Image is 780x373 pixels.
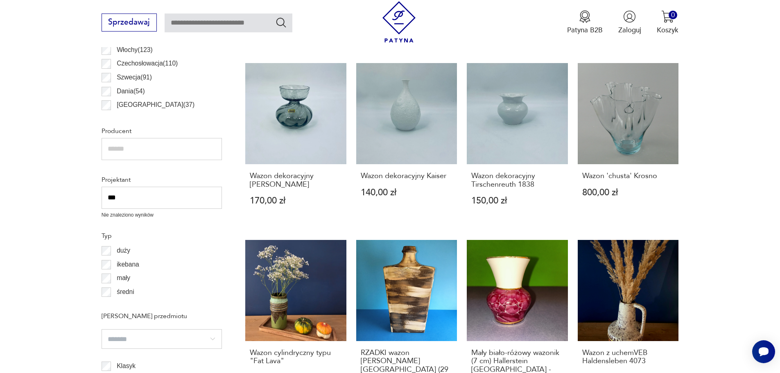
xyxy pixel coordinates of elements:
[102,126,222,136] p: Producent
[117,113,149,124] p: Francja ( 32 )
[275,16,287,28] button: Szukaj
[117,86,145,97] p: Dania ( 54 )
[582,172,674,180] h3: Wazon 'chusta' Krosno
[471,172,563,189] h3: Wazon dekoracyjny Tirschenreuth 1838
[102,20,157,26] a: Sprzedawaj
[117,287,134,297] p: średni
[117,58,178,69] p: Czechosłowacja ( 110 )
[752,340,775,363] iframe: Smartsupp widget button
[471,197,563,205] p: 150,00 zł
[117,273,130,283] p: mały
[623,10,636,23] img: Ikonka użytkownika
[567,10,603,35] button: Patyna B2B
[657,25,678,35] p: Koszyk
[467,63,568,224] a: Wazon dekoracyjny Tirschenreuth 1838Wazon dekoracyjny Tirschenreuth 1838150,00 zł
[378,1,420,43] img: Patyna - sklep z meblami i dekoracjami vintage
[618,10,641,35] button: Zaloguj
[250,349,342,366] h3: Wazon cylindryczny typu "Fat Lava"
[618,25,641,35] p: Zaloguj
[361,188,453,197] p: 140,00 zł
[102,174,222,185] p: Projektant
[250,172,342,189] h3: Wazon dekoracyjny [PERSON_NAME]
[117,72,152,83] p: Szwecja ( 91 )
[579,10,591,23] img: Ikona medalu
[250,197,342,205] p: 170,00 zł
[117,245,130,256] p: duży
[567,25,603,35] p: Patyna B2B
[117,361,136,371] p: Klasyk
[102,14,157,32] button: Sprzedawaj
[657,10,678,35] button: 0Koszyk
[117,259,139,270] p: ikebana
[102,211,222,219] p: Nie znaleziono wyników
[245,63,346,224] a: Wazon dekoracyjny FriedrichWazon dekoracyjny [PERSON_NAME]170,00 zł
[582,188,674,197] p: 800,00 zł
[661,10,674,23] img: Ikona koszyka
[669,11,677,19] div: 0
[578,63,679,224] a: Wazon 'chusta' KrosnoWazon 'chusta' Krosno800,00 zł
[102,231,222,241] p: Typ
[361,172,453,180] h3: Wazon dekoracyjny Kaiser
[117,99,194,110] p: [GEOGRAPHIC_DATA] ( 37 )
[102,311,222,321] p: [PERSON_NAME] przedmiotu
[356,63,457,224] a: Wazon dekoracyjny KaiserWazon dekoracyjny Kaiser140,00 zł
[117,45,153,55] p: Włochy ( 123 )
[567,10,603,35] a: Ikona medaluPatyna B2B
[582,349,674,366] h3: Wazon z uchemVEB Haldensleben 4073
